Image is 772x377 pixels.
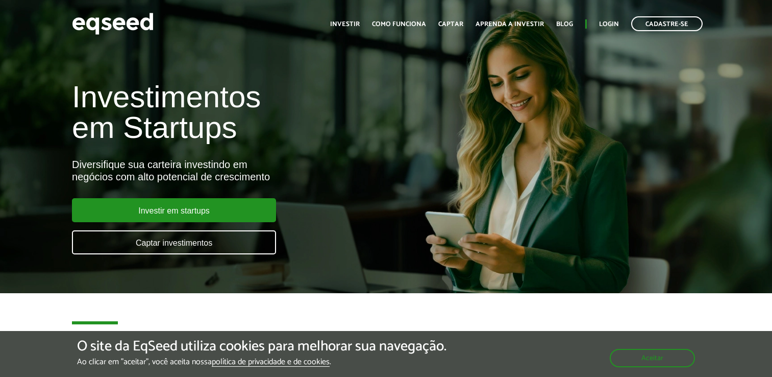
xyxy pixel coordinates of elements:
a: Investir em startups [72,198,276,222]
a: política de privacidade e de cookies [212,358,330,367]
a: Captar [438,21,463,28]
a: Cadastre-se [631,16,703,31]
a: Aprenda a investir [476,21,544,28]
a: Blog [556,21,573,28]
a: Captar investimentos [72,230,276,254]
a: Como funciona [372,21,426,28]
a: Investir [330,21,360,28]
button: Aceitar [610,349,695,367]
div: Diversifique sua carteira investindo em negócios com alto potencial de crescimento [72,158,443,183]
p: Ao clicar em "aceitar", você aceita nossa . [77,357,446,367]
img: EqSeed [72,10,154,37]
a: Login [599,21,619,28]
h1: Investimentos em Startups [72,82,443,143]
h5: O site da EqSeed utiliza cookies para melhorar sua navegação. [77,339,446,355]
